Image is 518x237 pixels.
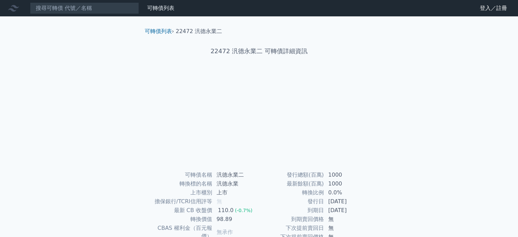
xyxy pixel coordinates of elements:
[324,197,371,206] td: [DATE]
[147,179,213,188] td: 轉換標的名稱
[259,188,324,197] td: 轉換比例
[147,197,213,206] td: 擔保銀行/TCRI信用評等
[217,229,233,235] span: 無承作
[30,2,139,14] input: 搜尋可轉債 代號／名稱
[259,197,324,206] td: 發行日
[259,215,324,224] td: 到期賣回價格
[259,224,324,233] td: 下次提前賣回日
[145,27,174,35] li: ›
[259,171,324,179] td: 發行總額(百萬)
[474,3,513,14] a: 登入／註冊
[324,224,371,233] td: 無
[147,206,213,215] td: 最新 CB 收盤價
[145,28,172,34] a: 可轉債列表
[147,188,213,197] td: 上市櫃別
[213,171,259,179] td: 汎德永業二
[217,206,235,214] div: 110.0
[139,46,379,56] h1: 22472 汎德永業二 可轉債詳細資訊
[213,179,259,188] td: 汎德永業
[259,179,324,188] td: 最新餘額(百萬)
[324,171,371,179] td: 1000
[147,215,213,224] td: 轉換價值
[213,215,259,224] td: 98.89
[259,206,324,215] td: 到期日
[147,171,213,179] td: 可轉債名稱
[324,179,371,188] td: 1000
[147,5,174,11] a: 可轉債列表
[213,188,259,197] td: 上市
[324,206,371,215] td: [DATE]
[235,208,253,213] span: (-0.7%)
[324,215,371,224] td: 無
[324,188,371,197] td: 0.0%
[217,198,222,205] span: 無
[176,27,222,35] li: 22472 汎德永業二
